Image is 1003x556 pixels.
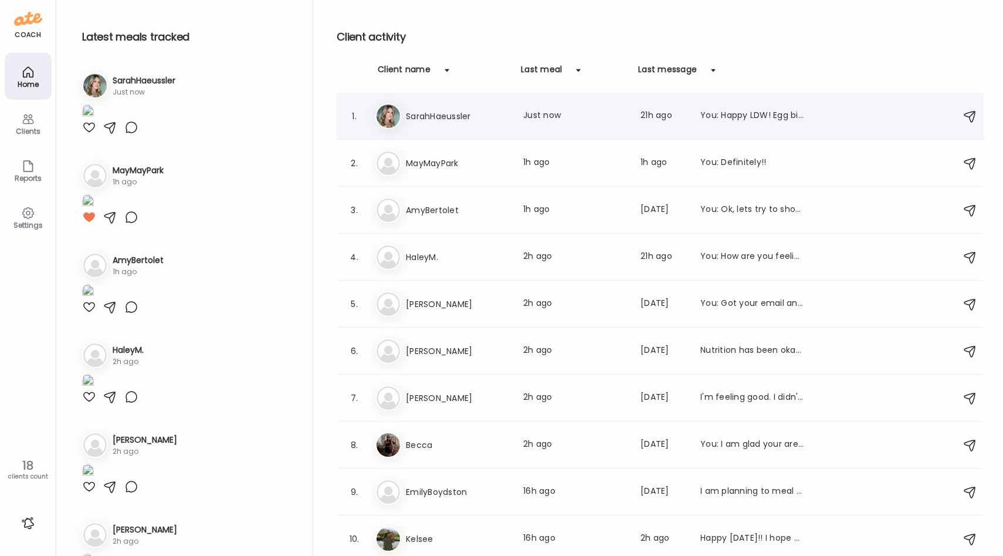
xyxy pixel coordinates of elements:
div: Last meal [521,63,562,82]
img: avatars%2FvTftA8v5t4PJ4mYtYO3Iw6ljtGM2 [377,433,400,457]
div: I am planning to meal prep some smoothies tonight. Over this horrible week and ready to get back ... [700,485,804,499]
div: clients count [4,473,52,481]
div: 2. [347,156,361,170]
div: 9. [347,485,361,499]
h3: MayMayPark [113,164,164,177]
div: 1h ago [113,177,164,187]
div: coach [15,30,41,40]
h3: AmyBertolet [406,203,509,217]
h3: [PERSON_NAME] [113,524,177,536]
div: [DATE] [641,438,686,452]
img: bg-avatar-default.svg [377,292,400,316]
img: bg-avatar-default.svg [83,433,107,457]
div: Clients [7,127,49,135]
img: avatars%2FeuW4ehXdTjTQwoR7NFNaLRurhjQ2 [377,105,400,128]
img: avatars%2FeuW4ehXdTjTQwoR7NFNaLRurhjQ2 [83,74,107,97]
div: You: How are you feeling this week getting back into a routine?? [700,250,804,264]
div: [DATE] [641,344,686,358]
div: 2h ago [641,532,686,546]
div: You: I am glad your are feeling satisfied and guilt-free with your food! Keep it up :) [700,438,804,452]
div: You: Happy LDW! Egg bites look amazing! [700,109,804,123]
img: bg-avatar-default.svg [377,386,400,410]
div: Nutrition has been okay I definitely could have done some more prep before leaving town to have s... [700,344,804,358]
div: Happy [DATE]!! I hope you had a great long weekend! I’m sorry i was so bad at getting on here ove... [700,532,804,546]
div: [DATE] [641,297,686,311]
div: 16h ago [523,532,626,546]
div: You: Ok, lets try to shoot for it! I want you to be successful and start to see the fruits of you... [700,203,804,217]
h3: [PERSON_NAME] [113,434,177,446]
div: [DATE] [641,485,686,499]
div: 2h ago [523,391,626,405]
h3: [PERSON_NAME] [406,297,509,311]
div: 21h ago [641,109,686,123]
img: bg-avatar-default.svg [83,254,107,277]
div: Just now [523,109,626,123]
h3: SarahHaeussler [113,75,175,87]
img: bg-avatar-default.svg [377,339,400,363]
div: 1h ago [523,203,626,217]
img: images%2FnqEos4dlPfU1WAEMgzCZDTUbVOs2%2FegZPp6WPEaPU5CztiL05%2F0LfgUy6LtUOZmazIr4Z9_1080 [82,374,94,390]
img: images%2FeuW4ehXdTjTQwoR7NFNaLRurhjQ2%2FYrEUYT6zGdoRr5OuRidZ%2FVtUXHdryslyeMjGsLklP_1080 [82,105,94,120]
h2: Latest meals tracked [82,28,294,46]
div: [DATE] [641,203,686,217]
img: bg-avatar-default.svg [377,245,400,269]
img: bg-avatar-default.svg [83,523,107,547]
div: Just now [113,87,175,97]
img: bg-avatar-default.svg [377,198,400,222]
h3: EmilyBoydston [406,485,509,499]
div: 5. [347,297,361,311]
div: 2h ago [523,297,626,311]
h3: Becca [406,438,509,452]
div: 1h ago [641,156,686,170]
h3: Kelsee [406,532,509,546]
img: avatars%2Fao27S4JzfGeT91DxyLlQHNwuQjE3 [377,527,400,551]
div: 6. [347,344,361,358]
div: 8. [347,438,361,452]
h3: SarahHaeussler [406,109,509,123]
img: images%2FKCuWq4wOuzL0LtVGeI3JZrgzfIt1%2FCo1GXkvacAEZ2dDa8yKK%2FX4YySxPC2fEeE9nmzsqT_1080 [82,284,94,300]
h3: [PERSON_NAME] [406,344,509,358]
img: bg-avatar-default.svg [377,151,400,175]
div: 2h ago [523,344,626,358]
div: 2h ago [523,438,626,452]
div: 1h ago [523,156,626,170]
div: 7. [347,391,361,405]
div: Last message [638,63,697,82]
div: 3. [347,203,361,217]
img: bg-avatar-default.svg [83,164,107,187]
h3: AmyBertolet [113,254,164,267]
div: Settings [7,221,49,229]
div: 2h ago [523,250,626,264]
div: I'm feeling good. I didn't log anything [DATE] but I was doing so much that it was just mainly sn... [700,391,804,405]
img: bg-avatar-default.svg [83,343,107,367]
div: Client name [378,63,431,82]
div: 21h ago [641,250,686,264]
div: 4. [347,250,361,264]
div: 18 [4,459,52,473]
div: [DATE] [641,391,686,405]
div: 1h ago [113,267,164,277]
div: 2h ago [113,446,177,457]
div: 2h ago [113,536,177,547]
img: ate [14,9,42,28]
div: 1. [347,109,361,123]
img: images%2FNyLf4wViYihQqkpcQ3efeS4lZeI2%2FhQE6QmgtQAoJvIfLIsyU%2F9X5FnKPbetDK9Ll0D3cg_1080 [82,194,94,210]
h3: [PERSON_NAME] [406,391,509,405]
div: Reports [7,174,49,182]
div: Home [7,80,49,88]
h3: MayMayPark [406,156,509,170]
img: bg-avatar-default.svg [377,480,400,504]
h3: HaleyM. [113,344,144,356]
div: 2h ago [113,356,144,367]
div: You: Definitely!! [700,156,804,170]
img: images%2FD1KCQUEvUCUCripQeQySqAbcA313%2FSaGuOvS9v3BscDpKOEr4%2FP3ejhblHRU8JyFBA2moX_1080 [82,464,94,480]
div: 10. [347,532,361,546]
h2: Client activity [337,28,984,46]
div: 16h ago [523,485,626,499]
div: You: Got your email and I am happy to hear that it is going so well. Let's keep up the good work ... [700,297,804,311]
h3: HaleyM. [406,250,509,264]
